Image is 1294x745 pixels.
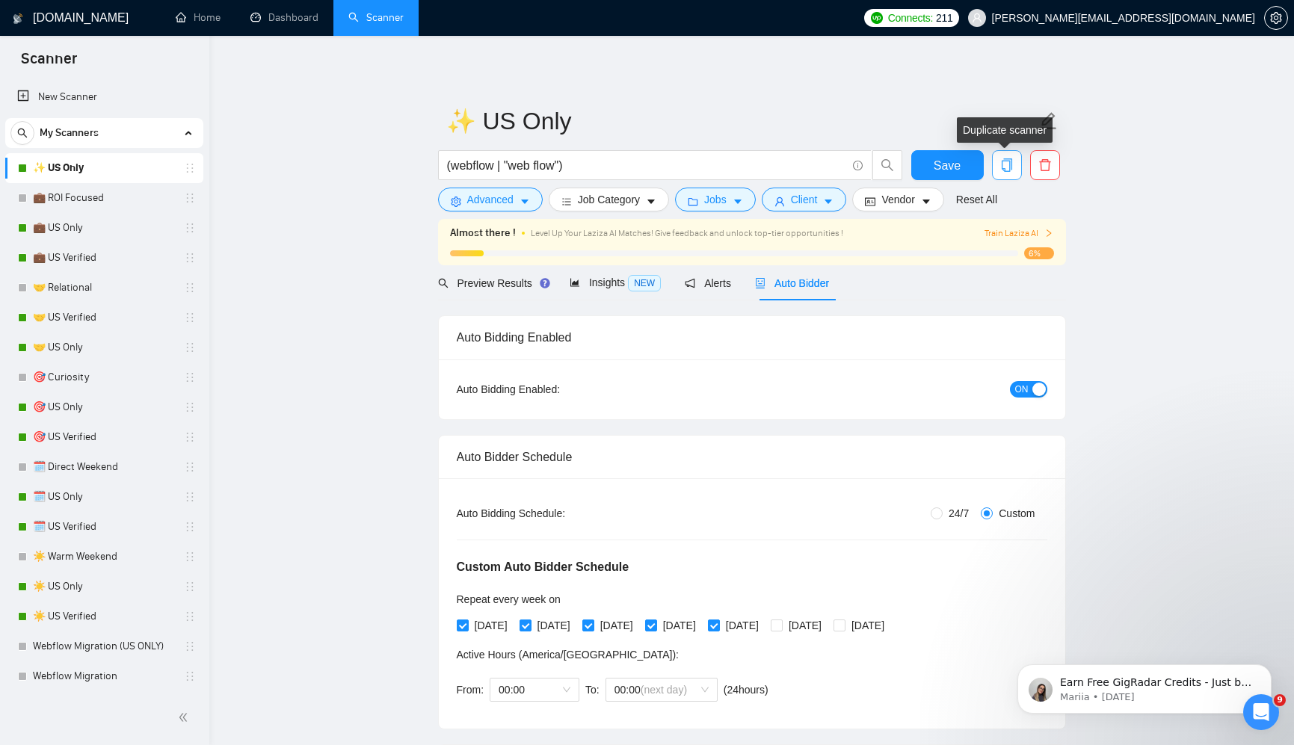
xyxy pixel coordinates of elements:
[10,121,34,145] button: search
[1265,12,1287,24] span: setting
[614,678,709,701] span: 00:00
[450,225,516,241] span: Almost there !
[762,188,847,211] button: userClientcaret-down
[1030,150,1060,180] button: delete
[531,228,843,238] span: Level Up Your Laziza AI Matches! Give feedback and unlock top-tier opportunities !
[33,482,175,512] a: 🗓️ US Only
[1243,694,1279,730] iframe: Intercom live chat
[823,196,834,207] span: caret-down
[184,670,196,682] span: holder
[936,10,952,26] span: 211
[921,196,931,207] span: caret-down
[720,617,765,634] span: [DATE]
[934,156,961,175] span: Save
[685,278,695,288] span: notification
[532,617,576,634] span: [DATE]
[13,7,23,31] img: logo
[957,117,1053,143] div: Duplicate scanner
[993,158,1021,172] span: copy
[538,276,552,290] div: Tooltip anchor
[451,196,461,207] span: setting
[755,278,765,288] span: robot
[881,191,914,208] span: Vendor
[1015,381,1029,398] span: ON
[570,277,580,288] span: area-chart
[688,196,698,207] span: folder
[457,649,679,661] span: Active Hours ( America/[GEOGRAPHIC_DATA] ):
[578,191,640,208] span: Job Category
[872,150,902,180] button: search
[871,12,883,24] img: upwork-logo.png
[446,102,1035,140] input: Scanner name...
[457,381,653,398] div: Auto Bidding Enabled:
[33,572,175,602] a: ☀️ US Only
[520,196,530,207] span: caret-down
[178,710,193,725] span: double-left
[499,678,570,701] span: 00:00
[1264,12,1288,24] a: setting
[956,191,997,208] a: Reset All
[184,551,196,563] span: holder
[641,684,687,696] span: (next day)
[888,10,933,26] span: Connects:
[993,505,1041,522] span: Custom
[184,431,196,443] span: holder
[65,43,258,412] span: Earn Free GigRadar Credits - Just by Sharing Your Story! 💬 Want more credits for sending proposal...
[5,82,203,112] li: New Scanner
[33,243,175,273] a: 💼 US Verified
[733,196,743,207] span: caret-down
[791,191,818,208] span: Client
[184,162,196,174] span: holder
[33,362,175,392] a: 🎯 Curiosity
[438,278,449,288] span: search
[992,150,1022,180] button: copy
[184,581,196,593] span: holder
[33,273,175,303] a: 🤝 Relational
[685,277,731,289] span: Alerts
[594,617,639,634] span: [DATE]
[570,276,661,288] span: Insights
[985,226,1053,241] button: Train Laziza AI
[33,303,175,333] a: 🤝 US Verified
[628,275,661,291] span: NEW
[184,491,196,503] span: holder
[724,684,768,696] span: ( 24 hours)
[65,58,258,71] p: Message from Mariia, sent 8w ago
[33,542,175,572] a: ☀️ Warm Weekend
[852,188,943,211] button: idcardVendorcaret-down
[33,422,175,452] a: 🎯 US Verified
[184,461,196,473] span: holder
[783,617,828,634] span: [DATE]
[457,593,561,605] span: Repeat every week on
[447,156,846,175] input: Search Freelance Jobs...
[755,277,829,289] span: Auto Bidder
[184,371,196,383] span: holder
[33,602,175,631] a: ☀️ US Verified
[33,153,175,183] a: ✨ US Only
[845,617,890,634] span: [DATE]
[457,436,1047,478] div: Auto Bidder Schedule
[457,505,653,522] div: Auto Bidding Schedule:
[467,191,514,208] span: Advanced
[911,150,984,180] button: Save
[873,158,902,172] span: search
[457,684,484,696] span: From:
[646,196,656,207] span: caret-down
[675,188,756,211] button: folderJobscaret-down
[184,521,196,533] span: holder
[184,341,196,353] span: holder
[457,558,629,576] h5: Custom Auto Bidder Schedule
[33,452,175,482] a: 🗓️ Direct Weekend
[561,196,572,207] span: bars
[585,684,600,696] span: To:
[972,13,982,23] span: user
[1274,694,1286,706] span: 9
[1044,229,1053,238] span: right
[1038,111,1058,131] span: edit
[704,191,727,208] span: Jobs
[184,401,196,413] span: holder
[1024,247,1054,259] span: 6%
[40,118,99,148] span: My Scanners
